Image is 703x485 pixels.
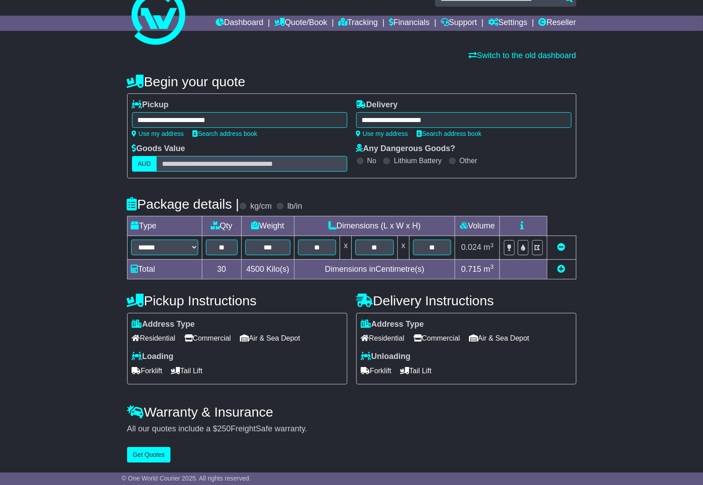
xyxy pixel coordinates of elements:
[127,447,171,463] button: Get Quotes
[127,259,202,279] td: Total
[294,259,455,279] td: Dimensions in Centimetre(s)
[356,130,408,137] a: Use my address
[193,130,257,137] a: Search address book
[127,74,576,89] h4: Begin your quote
[558,243,566,252] a: Remove this item
[127,216,202,236] td: Type
[460,156,477,165] label: Other
[132,130,184,137] a: Use my address
[484,243,494,252] span: m
[490,242,494,249] sup: 3
[389,16,430,31] a: Financials
[202,259,241,279] td: 30
[361,331,405,345] span: Residential
[400,364,432,378] span: Tail Lift
[241,259,294,279] td: Kilo(s)
[132,331,175,345] span: Residential
[394,156,442,165] label: Lithium Battery
[122,475,251,482] span: © One World Courier 2025. All rights reserved.
[469,51,576,60] a: Switch to the old dashboard
[484,265,494,274] span: m
[184,331,231,345] span: Commercial
[294,216,455,236] td: Dimensions (L x W x H)
[338,16,378,31] a: Tracking
[417,130,481,137] a: Search address book
[132,364,162,378] span: Forklift
[127,293,347,308] h4: Pickup Instructions
[413,331,460,345] span: Commercial
[132,100,169,110] label: Pickup
[488,16,528,31] a: Settings
[356,293,576,308] h4: Delivery Instructions
[246,265,264,274] span: 4500
[240,331,300,345] span: Air & Sea Depot
[340,236,352,259] td: x
[367,156,376,165] label: No
[538,16,576,31] a: Reseller
[455,216,500,236] td: Volume
[356,144,456,154] label: Any Dangerous Goods?
[361,364,392,378] span: Forklift
[132,156,157,172] label: AUD
[490,263,494,270] sup: 3
[558,265,566,274] a: Add new item
[241,216,294,236] td: Weight
[171,364,203,378] span: Tail Lift
[361,320,424,329] label: Address Type
[461,265,481,274] span: 0.715
[441,16,477,31] a: Support
[274,16,327,31] a: Quote/Book
[397,236,409,259] td: x
[461,243,481,252] span: 0.024
[217,424,231,433] span: 250
[127,424,576,434] div: All our quotes include a $ FreightSafe warranty.
[202,216,241,236] td: Qty
[250,202,272,211] label: kg/cm
[216,16,264,31] a: Dashboard
[132,144,185,154] label: Goods Value
[356,100,398,110] label: Delivery
[132,320,195,329] label: Address Type
[361,352,411,362] label: Unloading
[127,405,576,419] h4: Warranty & Insurance
[287,202,302,211] label: lb/in
[127,197,239,211] h4: Package details |
[132,352,174,362] label: Loading
[469,331,529,345] span: Air & Sea Depot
